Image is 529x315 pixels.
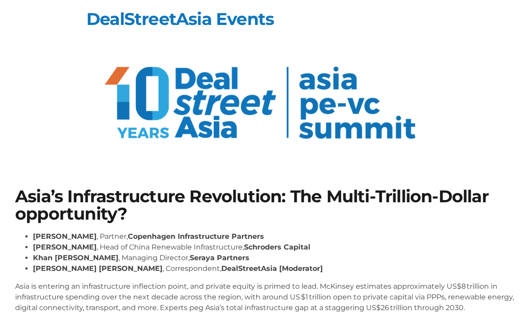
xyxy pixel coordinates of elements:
[33,263,514,274] li: , Correspondent,
[244,243,310,251] strong: Schroders Capital
[221,264,323,273] strong: DealStreetAsia [Moderator]
[190,254,249,262] strong: Seraya Partners
[15,188,514,222] h1: Asia’s Infrastructure Revolution: The Multi-Trillion-Dollar opportunity?
[33,232,97,241] strong: [PERSON_NAME]
[33,231,514,242] li: , Partner,
[33,264,163,273] strong: [PERSON_NAME] [PERSON_NAME]
[33,253,514,263] li: , Managing Director,
[33,243,97,251] strong: [PERSON_NAME]
[86,8,274,29] a: DealStreetAsia Events
[33,254,118,262] strong: Khan [PERSON_NAME]
[33,242,514,253] li: , Head of China Renewable Infrastructure,
[128,232,264,241] strong: Copenhagen Infrastructure Partners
